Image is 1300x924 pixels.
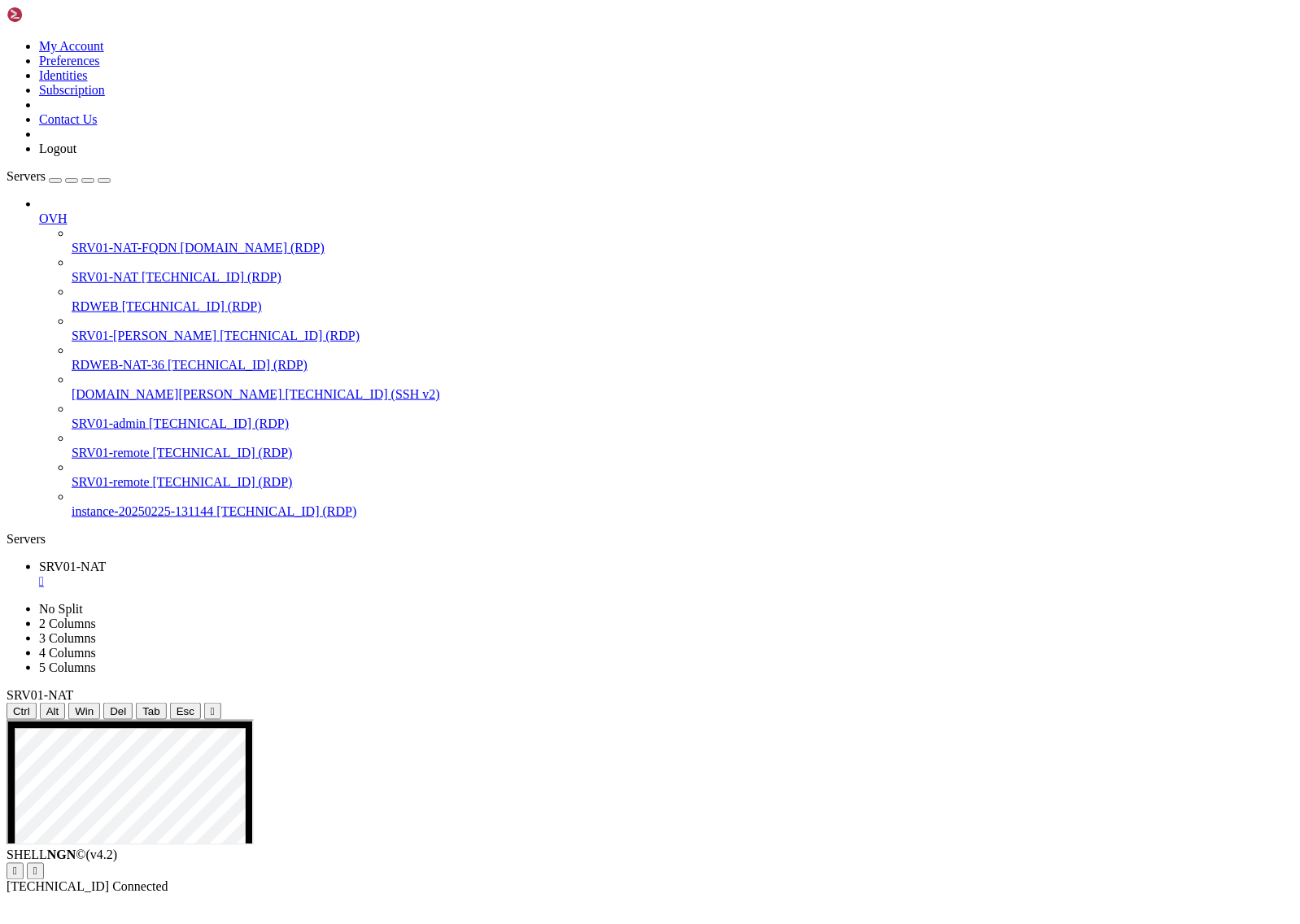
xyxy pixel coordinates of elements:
[39,560,106,573] span: SRV01-NAT
[72,416,1293,431] a: SRV01-admin [TECHNICAL_ID] (RDP)
[40,703,66,720] button: Alt
[13,705,30,717] span: Ctrl
[13,865,17,878] div: 
[72,475,1293,490] a: SRV01-remote [TECHNICAL_ID] (RDP)
[7,863,24,880] button: 
[72,299,119,313] span: RDWEB
[112,880,168,894] span: Connected
[39,646,96,660] a: 4 Columns
[204,703,221,720] button: 
[72,431,1293,460] li: SRV01-remote [TECHNICAL_ID] (RDP)
[72,402,1293,431] li: SRV01-admin [TECHNICAL_ID] (RDP)
[39,602,83,616] a: No Split
[142,270,281,284] span: [TECHNICAL_ID] (RDP)
[47,848,76,862] b: NGN
[39,617,96,630] a: 2 Columns
[72,446,1293,460] a: SRV01-remote [TECHNICAL_ID] (RDP)
[170,703,201,720] button: Esc
[39,83,105,97] a: Subscription
[46,705,59,717] span: Alt
[211,705,215,717] div: 
[216,504,356,518] span: [TECHNICAL_ID] (RDP)
[72,241,1293,255] a: SRV01-NAT-FQDN [DOMAIN_NAME] (RDP)
[7,169,111,183] a: Servers
[27,863,44,880] button: 
[72,475,150,489] span: SRV01-remote
[68,703,100,720] button: Win
[72,285,1293,314] li: RDWEB [TECHNICAL_ID] (RDP)
[72,358,1293,373] a: RDWEB-NAT-36 [TECHNICAL_ID] (RDP)
[72,343,1293,373] li: RDWEB-NAT-36 [TECHNICAL_ID] (RDP)
[39,211,1293,226] a: OVH
[286,387,440,401] span: [TECHNICAL_ID] (SSH v2)
[103,703,133,720] button: Del
[72,504,1293,519] a: instance-20250225-131144 [TECHNICAL_ID] (RDP)
[33,865,37,878] div: 
[72,255,1293,285] li: SRV01-NAT [TECHNICAL_ID] (RDP)
[39,54,100,68] a: Preferences
[153,475,293,489] span: [TECHNICAL_ID] (RDP)
[86,848,118,862] span: 4.2.0
[72,241,177,255] span: SRV01-NAT-FQDN
[72,270,138,284] span: SRV01-NAT
[75,705,94,717] span: Win
[39,631,96,645] a: 3 Columns
[72,504,213,518] span: instance-20250225-131144
[72,314,1293,343] li: SRV01-[PERSON_NAME] [TECHNICAL_ID] (RDP)
[72,329,216,342] span: SRV01-[PERSON_NAME]
[72,460,1293,490] li: SRV01-remote [TECHNICAL_ID] (RDP)
[72,416,146,430] span: SRV01-admin
[7,532,1293,547] div: Servers
[39,142,76,155] a: Logout
[72,329,1293,343] a: SRV01-[PERSON_NAME] [TECHNICAL_ID] (RDP)
[7,703,37,720] button: Ctrl
[72,358,164,372] span: RDWEB-NAT-36
[72,446,150,460] span: SRV01-remote
[153,446,293,460] span: [TECHNICAL_ID] (RDP)
[110,705,126,717] span: Del
[39,197,1293,519] li: OVH
[149,416,289,430] span: [TECHNICAL_ID] (RDP)
[39,211,68,225] span: OVH
[7,688,73,702] span: SRV01-NAT
[7,848,117,862] span: SHELL ©
[39,660,96,674] a: 5 Columns
[39,68,88,82] a: Identities
[142,705,160,717] span: Tab
[177,705,194,717] span: Esc
[72,373,1293,402] li: [DOMAIN_NAME][PERSON_NAME] [TECHNICAL_ID] (SSH v2)
[72,387,282,401] span: [DOMAIN_NAME][PERSON_NAME]
[39,112,98,126] a: Contact Us
[7,880,109,894] span: [TECHNICAL_ID]
[7,7,100,23] img: Shellngn
[72,226,1293,255] li: SRV01-NAT-FQDN [DOMAIN_NAME] (RDP)
[72,270,1293,285] a: SRV01-NAT [TECHNICAL_ID] (RDP)
[136,703,167,720] button: Tab
[39,39,104,53] a: My Account
[122,299,262,313] span: [TECHNICAL_ID] (RDP)
[181,241,325,255] span: [DOMAIN_NAME] (RDP)
[39,560,1293,589] a: SRV01-NAT
[220,329,360,342] span: [TECHNICAL_ID] (RDP)
[72,299,1293,314] a: RDWEB [TECHNICAL_ID] (RDP)
[72,490,1293,519] li: instance-20250225-131144 [TECHNICAL_ID] (RDP)
[72,387,1293,402] a: [DOMAIN_NAME][PERSON_NAME] [TECHNICAL_ID] (SSH v2)
[7,169,46,183] span: Servers
[39,574,1293,589] a: 
[168,358,308,372] span: [TECHNICAL_ID] (RDP)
